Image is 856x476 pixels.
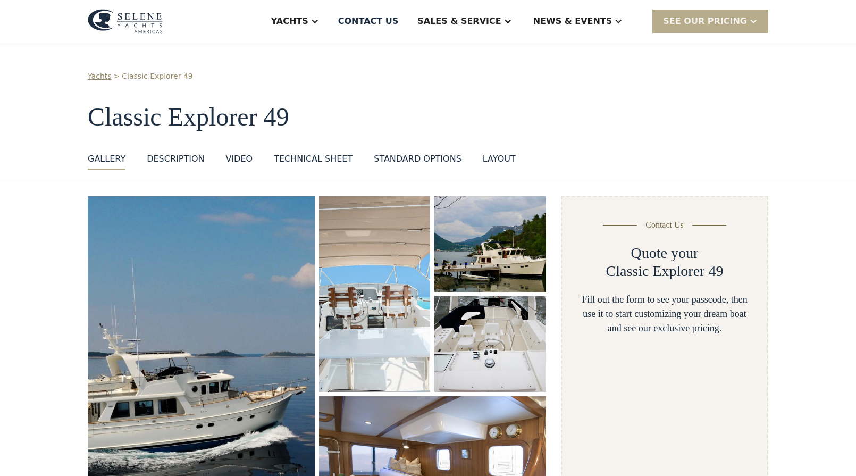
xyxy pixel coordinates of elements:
[374,153,461,165] div: standard options
[147,153,204,170] a: DESCRIPTION
[338,15,399,28] div: Contact US
[434,196,546,292] a: open lightbox
[434,296,546,392] img: 50 foot motor yacht
[374,153,461,170] a: standard options
[147,153,204,165] div: DESCRIPTION
[225,153,253,165] div: VIDEO
[88,153,125,165] div: GALLERY
[434,196,546,292] img: 50 foot motor yacht
[483,153,516,165] div: layout
[114,71,120,82] div: >
[645,219,684,231] div: Contact Us
[663,15,747,28] div: SEE Our Pricing
[88,9,163,34] img: logo
[271,15,308,28] div: Yachts
[274,153,353,165] div: Technical sheet
[88,103,768,131] h1: Classic Explorer 49
[88,71,112,82] a: Yachts
[579,293,750,336] div: Fill out the form to see your passcode, then use it to start customizing your dream boat and see ...
[122,71,192,82] a: Classic Explorer 49
[483,153,516,170] a: layout
[533,15,612,28] div: News & EVENTS
[606,262,724,280] h2: Classic Explorer 49
[225,153,253,170] a: VIDEO
[652,10,768,32] div: SEE Our Pricing
[434,296,546,392] a: open lightbox
[319,196,430,392] a: open lightbox
[417,15,501,28] div: Sales & Service
[631,244,699,262] h2: Quote your
[88,153,125,170] a: GALLERY
[274,153,353,170] a: Technical sheet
